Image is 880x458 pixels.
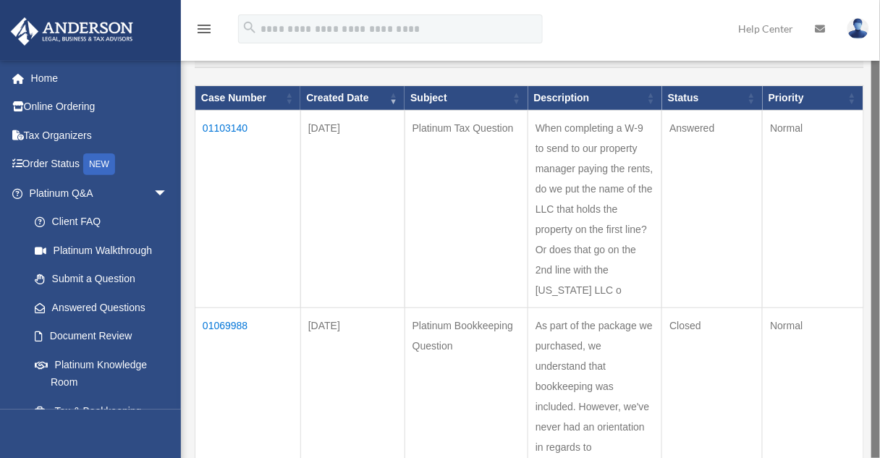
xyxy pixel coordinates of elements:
[10,150,190,179] a: Order StatusNEW
[300,110,405,308] td: [DATE]
[10,93,190,122] a: Online Ordering
[242,20,258,35] i: search
[10,179,182,208] a: Platinum Q&Aarrow_drop_down
[20,350,182,396] a: Platinum Knowledge Room
[195,86,301,111] th: Case Number: activate to sort column ascending
[83,153,115,175] div: NEW
[10,121,190,150] a: Tax Organizers
[528,86,662,111] th: Description: activate to sort column ascending
[662,110,763,308] td: Answered
[20,265,182,294] a: Submit a Question
[7,17,137,46] img: Anderson Advisors Platinum Portal
[195,20,213,38] i: menu
[763,110,864,308] td: Normal
[847,18,869,39] img: User Pic
[20,322,182,351] a: Document Review
[405,86,528,111] th: Subject: activate to sort column ascending
[662,86,763,111] th: Status: activate to sort column ascending
[300,86,405,111] th: Created Date: activate to sort column ascending
[10,64,190,93] a: Home
[20,236,182,265] a: Platinum Walkthrough
[153,179,182,208] span: arrow_drop_down
[20,293,175,322] a: Answered Questions
[20,396,182,443] a: Tax & Bookkeeping Packages
[405,110,528,308] td: Platinum Tax Question
[528,110,662,308] td: When completing a W-9 to send to our property manager paying the rents, do we put the name of the...
[20,208,182,237] a: Client FAQ
[195,25,213,38] a: menu
[763,86,864,111] th: Priority: activate to sort column ascending
[195,110,301,308] td: 01103140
